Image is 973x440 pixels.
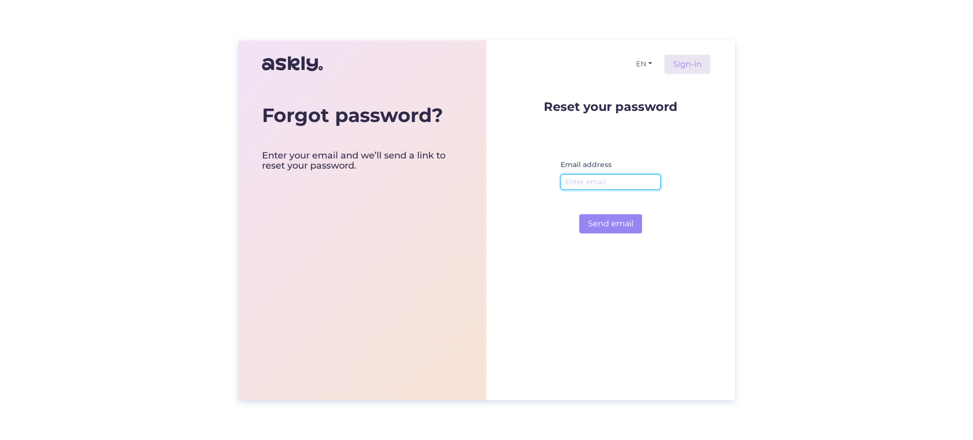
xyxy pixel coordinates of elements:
[262,151,463,171] div: Enter your email and we’ll send a link to reset your password.
[262,104,463,127] div: Forgot password?
[262,52,323,76] img: Askly
[560,159,612,170] label: Email address
[632,57,656,71] button: EN
[579,214,642,233] button: Send email
[560,174,661,190] input: Enter email
[544,100,678,113] p: Reset your password
[664,55,710,74] a: Sign-in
